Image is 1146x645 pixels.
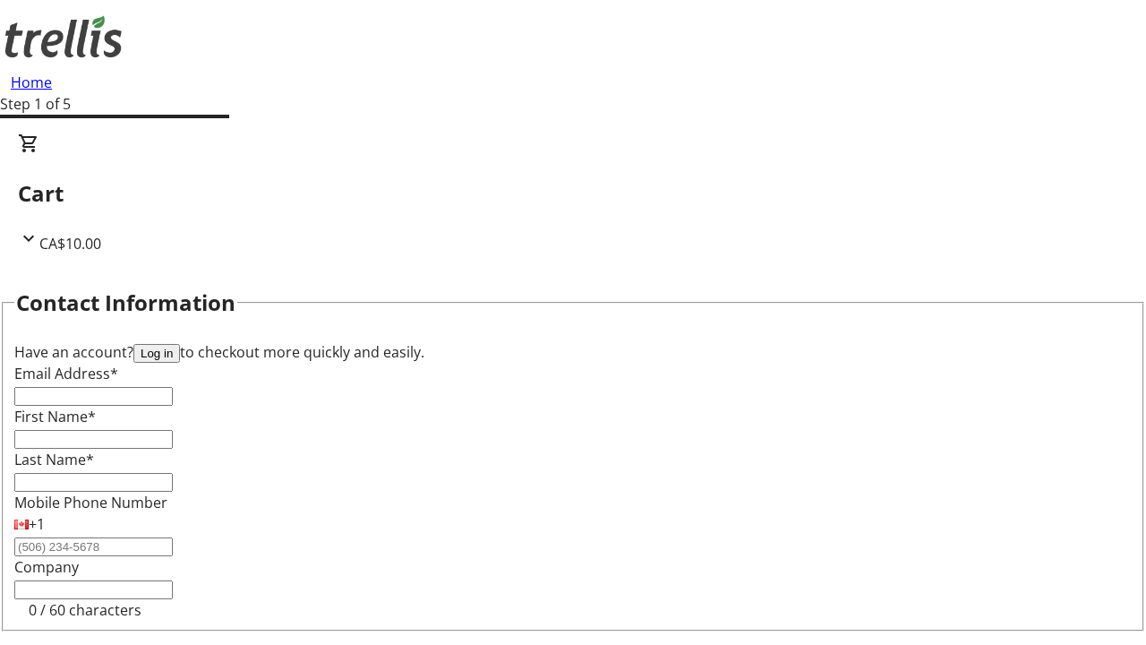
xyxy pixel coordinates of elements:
label: Mobile Phone Number [14,493,167,512]
button: Log in [133,344,180,363]
label: Email Address* [14,364,118,383]
h2: Cart [18,177,1128,210]
label: Last Name* [14,450,94,469]
input: (506) 234-5678 [14,537,173,556]
tr-character-limit: 0 / 60 characters [29,600,141,620]
label: Company [14,557,79,577]
div: Have an account? to checkout more quickly and easily. [14,341,1132,363]
div: CartCA$10.00 [18,133,1128,254]
label: First Name* [14,407,96,426]
span: CA$10.00 [39,234,101,254]
h2: Contact Information [16,287,235,319]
